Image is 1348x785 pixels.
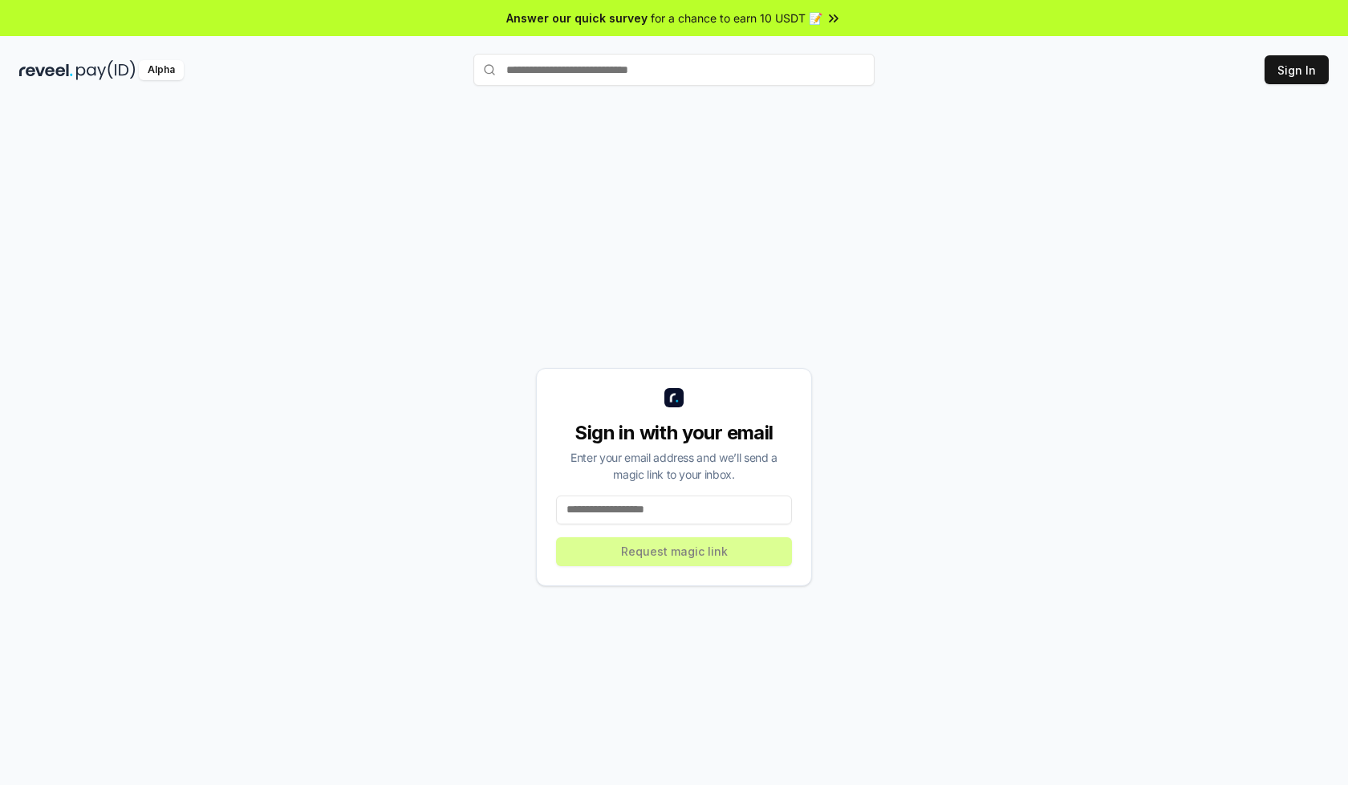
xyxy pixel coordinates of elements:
[651,10,822,26] span: for a chance to earn 10 USDT 📝
[76,60,136,80] img: pay_id
[556,449,792,483] div: Enter your email address and we’ll send a magic link to your inbox.
[556,420,792,446] div: Sign in with your email
[139,60,184,80] div: Alpha
[506,10,648,26] span: Answer our quick survey
[1265,55,1329,84] button: Sign In
[664,388,684,407] img: logo_small
[19,60,73,80] img: reveel_dark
